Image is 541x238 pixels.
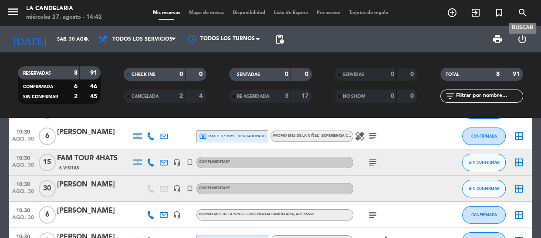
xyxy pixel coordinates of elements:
[305,71,310,77] strong: 0
[199,71,204,77] strong: 0
[391,93,394,99] strong: 0
[132,94,159,99] span: CANCELADA
[273,134,368,138] span: PROMO MES DE LA NIÑEZ - EXPERIENCIA CANDELARIA
[81,34,91,45] i: arrow_drop_down
[517,7,528,18] i: search
[342,94,365,99] span: NO SHOW
[23,71,51,76] span: RESERVADAS
[57,205,131,217] div: [PERSON_NAME]
[199,213,314,216] span: PROMO MES DE LA NIÑEZ - EXPERIENCIA CANDELARIA
[39,154,56,171] span: 15
[238,133,266,139] span: mercadopago
[173,159,181,166] i: headset_mic
[57,179,131,190] div: [PERSON_NAME]
[285,71,288,77] strong: 0
[470,7,481,18] i: exit_to_app
[471,212,497,217] span: CONFIRMADA
[186,185,194,193] i: turned_in_not
[462,154,506,171] button: SIN CONFIRMAR
[39,206,56,224] span: 6
[90,83,99,90] strong: 46
[12,162,34,172] span: ago. 30
[301,93,310,99] strong: 17
[514,210,524,220] i: border_all
[446,72,459,77] span: TOTAL
[179,93,183,99] strong: 2
[391,71,394,77] strong: 0
[57,127,131,138] div: [PERSON_NAME]
[186,159,194,166] i: turned_in_not
[462,206,506,224] button: CONFIRMADA
[12,126,34,136] span: 10:30
[26,4,102,13] div: LA CANDELARIA
[23,95,58,99] span: SIN CONFIRMAR
[26,13,102,22] div: miércoles 27. agosto - 14:42
[12,179,34,189] span: 10:30
[342,72,364,77] span: SERVIDAS
[7,30,53,49] i: [DATE]
[270,10,312,15] span: Lista de Espera
[228,10,270,15] span: Disponibilidad
[514,131,524,141] i: border_all
[509,23,536,34] div: BUSCAR
[355,131,365,141] i: healing
[514,183,524,194] i: border_all
[410,93,416,99] strong: 0
[112,36,172,42] span: Todos los servicios
[445,91,455,101] i: filter_list
[494,7,504,18] i: turned_in_not
[237,72,260,77] span: SENTADAS
[368,210,378,220] i: subject
[368,131,378,141] i: subject
[57,153,131,164] div: FAM TOUR 4HATS
[90,93,99,100] strong: 45
[12,205,34,215] span: 10:30
[294,213,314,216] span: , ARS 66550
[39,180,56,197] span: 30
[510,26,535,52] div: LOG OUT
[199,160,230,164] span: COMPLIMENTARY
[39,128,56,145] span: 6
[173,185,181,193] i: headset_mic
[410,71,416,77] strong: 0
[471,134,497,138] span: CONFIRMADA
[285,93,288,99] strong: 3
[12,189,34,199] span: ago. 30
[23,85,53,89] span: CONFIRMADA
[469,186,500,191] span: SIN CONFIRMAR
[132,72,156,77] span: CHECK INS
[185,10,228,15] span: Mapa de mesas
[199,132,207,140] i: local_atm
[447,7,457,18] i: add_circle_outline
[469,160,500,165] span: SIN CONFIRMAR
[12,215,34,225] span: ago. 30
[514,157,524,168] i: border_all
[237,94,269,99] span: RE AGENDADA
[74,70,77,76] strong: 8
[149,10,185,15] span: Mis reservas
[274,34,285,45] span: pending_actions
[517,34,527,45] i: power_settings_new
[492,34,503,45] span: print
[368,157,378,168] i: subject
[7,5,20,18] i: menu
[59,165,79,172] span: 6 Visitas
[345,10,393,15] span: Tarjetas de regalo
[199,93,204,99] strong: 4
[199,186,230,190] span: COMPLIMENTARY
[462,180,506,197] button: SIN CONFIRMAR
[179,71,183,77] strong: 0
[173,211,181,219] i: headset_mic
[455,91,523,101] input: Filtrar por nombre...
[74,83,77,90] strong: 6
[7,5,20,21] button: menu
[199,132,234,140] span: master * 1959
[312,10,345,15] span: Pre-acceso
[496,71,500,77] strong: 8
[462,128,506,145] button: CONFIRMADA
[12,152,34,162] span: 10:30
[74,93,77,100] strong: 2
[90,70,99,76] strong: 91
[12,136,34,146] span: ago. 30
[512,71,521,77] strong: 91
